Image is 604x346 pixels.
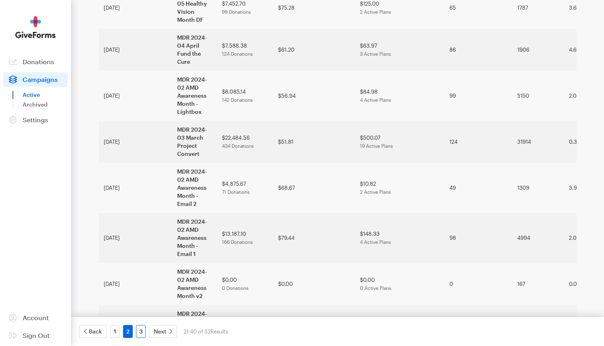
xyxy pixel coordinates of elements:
[172,163,217,213] td: MDR 2024-02 AMD Awareness Month - Email 2
[211,328,228,335] span: Results
[23,58,54,65] span: Donations
[273,213,355,263] td: $79.44
[360,143,393,149] span: 19 Active Plans
[15,16,56,38] img: GiveForms
[172,29,217,71] td: MDR 2024-04 April Fund the Cure
[360,189,391,195] span: 2 Active Plans
[445,71,512,121] td: 99
[222,143,254,149] span: 434 Donations
[217,29,273,71] td: $7,588.38
[360,285,391,291] span: 0 Active Plans
[23,100,68,109] a: Archived
[222,9,251,15] span: 99 Donations
[3,328,68,343] a: Sign Out
[360,239,391,245] span: 4 Active Plans
[512,29,564,71] td: 1906
[149,325,177,338] a: Next
[184,325,228,338] div: 21-40 of 52
[89,327,102,336] span: Back
[23,331,50,339] span: Sign Out
[445,213,512,263] td: 98
[222,239,253,245] span: 166 Donations
[222,285,249,291] span: 0 Donations
[217,163,273,213] td: $4,875.67
[79,325,107,338] a: Back
[23,116,48,124] span: Settings
[512,71,564,121] td: 5150
[355,71,445,121] td: $84.98
[99,213,172,263] td: [DATE]
[23,75,58,83] span: Campaigns
[3,55,68,69] a: Donations
[360,9,391,15] span: 2 Active Plans
[512,213,564,263] td: 4994
[355,213,445,263] td: $148.33
[355,163,445,213] td: $10.82
[273,121,355,163] td: $51.81
[355,29,445,71] td: $63.97
[3,113,68,127] a: Settings
[445,163,512,213] td: 49
[445,121,512,163] td: 124
[99,29,172,71] td: [DATE]
[172,263,217,305] td: MDR 2024-02 AMD Awareness Month v2
[355,263,445,305] td: $0.00
[222,97,253,103] span: 142 Donations
[222,189,250,195] span: 71 Donations
[512,163,564,213] td: 1309
[217,121,273,163] td: $22,484.56
[172,121,217,163] td: MDR 2024-03 March Project Convert
[512,121,564,163] td: 31914
[355,121,445,163] td: $500.07
[99,71,172,121] td: [DATE]
[273,71,355,121] td: $56.94
[3,310,68,325] a: Account
[512,263,564,305] td: 167
[445,263,512,305] td: 0
[273,29,355,71] td: $61.20
[273,163,355,213] td: $68.67
[136,325,146,338] a: 3
[445,29,512,71] td: 86
[110,325,120,338] a: 1
[23,314,49,321] span: Account
[154,327,166,336] span: Next
[99,163,172,213] td: [DATE]
[217,263,273,305] td: $0.00
[3,72,68,87] a: Campaigns
[273,263,355,305] td: $0.00
[172,71,217,121] td: MDR 2024-02 AMD Awareness Month - Lightbox
[222,51,253,57] span: 124 Donations
[172,213,217,263] td: MDR 2024-02 AMD Awareness Month - Email 1
[217,71,273,121] td: $8,085.14
[360,51,391,57] span: 3 Active Plans
[217,213,273,263] td: $13,187.10
[99,121,172,163] td: [DATE]
[99,263,172,305] td: [DATE]
[23,90,68,100] a: Active
[360,97,391,103] span: 4 Active Plans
